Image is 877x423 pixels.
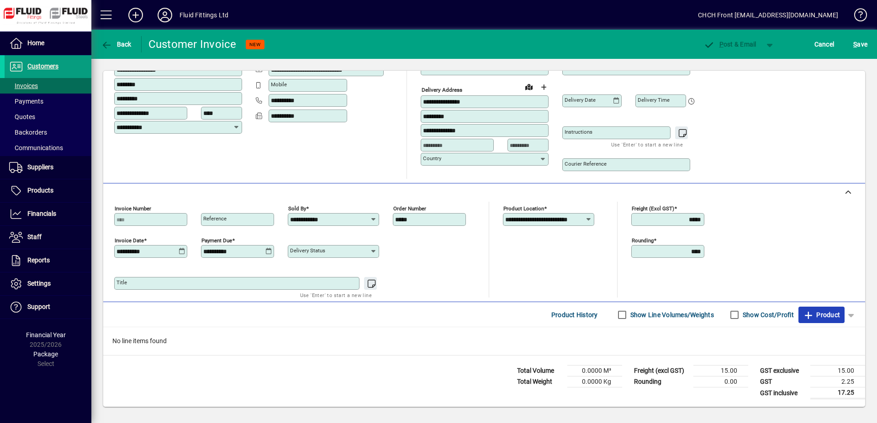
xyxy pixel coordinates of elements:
[693,366,748,376] td: 15.00
[5,125,91,140] a: Backorders
[115,205,151,212] mat-label: Invoice number
[101,41,132,48] span: Back
[512,366,567,376] td: Total Volume
[814,37,835,52] span: Cancel
[536,80,551,94] button: Choose address
[300,290,372,300] mat-hint: Use 'Enter' to start a new line
[9,98,43,105] span: Payments
[5,296,91,319] a: Support
[5,109,91,125] a: Quotes
[632,237,654,244] mat-label: Rounding
[741,310,794,319] label: Show Cost/Profit
[522,79,536,94] a: View on map
[611,139,683,150] mat-hint: Use 'Enter' to start a new line
[203,215,227,222] mat-label: Reference
[5,203,91,225] a: Financials
[565,97,596,103] mat-label: Delivery date
[699,36,761,52] button: Post & Email
[632,205,674,212] mat-label: Freight (excl GST)
[5,249,91,272] a: Reports
[99,36,134,52] button: Back
[853,37,867,52] span: ave
[121,7,150,23] button: Add
[9,129,47,136] span: Backorders
[853,41,857,48] span: S
[148,37,237,52] div: Customer Invoice
[629,376,693,387] td: Rounding
[27,39,44,47] span: Home
[27,280,51,287] span: Settings
[719,41,724,48] span: P
[27,63,58,70] span: Customers
[629,366,693,376] td: Freight (excl GST)
[27,210,56,217] span: Financials
[423,155,441,162] mat-label: Country
[512,376,567,387] td: Total Weight
[755,376,810,387] td: GST
[103,327,865,355] div: No line items found
[5,94,91,109] a: Payments
[27,163,53,171] span: Suppliers
[565,129,592,135] mat-label: Instructions
[847,2,866,31] a: Knowledge Base
[393,205,426,212] mat-label: Order number
[33,350,58,358] span: Package
[5,32,91,55] a: Home
[810,387,865,399] td: 17.25
[115,237,144,244] mat-label: Invoice date
[548,307,602,323] button: Product History
[703,41,756,48] span: ost & Email
[551,308,598,322] span: Product History
[290,247,325,254] mat-label: Delivery status
[27,256,50,264] span: Reports
[567,366,622,376] td: 0.0000 M³
[503,205,544,212] mat-label: Product location
[5,272,91,295] a: Settings
[5,156,91,179] a: Suppliers
[567,376,622,387] td: 0.0000 Kg
[249,42,261,47] span: NEW
[698,8,838,22] div: CHCH Front [EMAIL_ADDRESS][DOMAIN_NAME]
[5,78,91,94] a: Invoices
[288,205,306,212] mat-label: Sold by
[27,187,53,194] span: Products
[26,331,66,339] span: Financial Year
[271,81,287,88] mat-label: Mobile
[201,237,232,244] mat-label: Payment due
[9,144,63,151] span: Communications
[5,140,91,156] a: Communications
[5,179,91,202] a: Products
[798,307,845,323] button: Product
[5,226,91,249] a: Staff
[27,303,50,310] span: Support
[810,366,865,376] td: 15.00
[91,36,142,52] app-page-header-button: Back
[180,8,228,22] div: Fluid Fittings Ltd
[810,376,865,387] td: 2.25
[812,36,837,52] button: Cancel
[9,82,38,89] span: Invoices
[629,310,714,319] label: Show Line Volumes/Weights
[803,308,840,322] span: Product
[851,36,870,52] button: Save
[693,376,748,387] td: 0.00
[9,113,35,120] span: Quotes
[565,161,607,167] mat-label: Courier Reference
[755,366,810,376] td: GST exclusive
[638,97,670,103] mat-label: Delivery time
[116,279,127,286] mat-label: Title
[755,387,810,399] td: GST inclusive
[150,7,180,23] button: Profile
[27,233,42,240] span: Staff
